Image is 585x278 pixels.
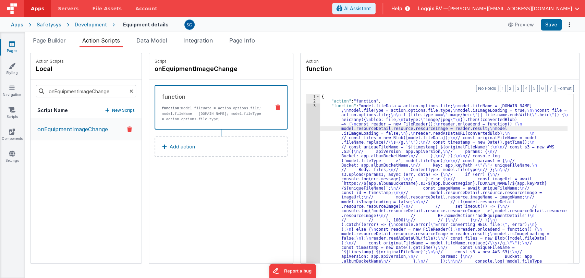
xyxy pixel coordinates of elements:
span: AI Assistant [344,5,371,12]
span: Apps [31,5,44,12]
button: 5 [531,85,538,92]
button: Save [541,19,562,31]
button: New Script [105,107,135,114]
h4: Equipment details [123,22,169,27]
p: model.fileData = action.options.file; model.fileName = [DOMAIN_NAME]; model.fileType = action.opt... [162,106,265,128]
button: Format [556,85,574,92]
span: Page Info [229,37,255,44]
span: Help [391,5,402,12]
div: Development [75,21,107,28]
h4: local [36,64,64,74]
button: 3 [515,85,522,92]
button: 2 [507,85,513,92]
strong: function: [162,106,181,110]
button: 4 [523,85,530,92]
img: 385c22c1e7ebf23f884cbf6fb2c72b80 [185,20,194,29]
button: Add action [155,136,288,157]
div: 2 [306,99,320,103]
button: No Folds [476,85,498,92]
button: AI Assistant [332,3,376,14]
span: Integration [183,37,213,44]
p: New Script [112,107,135,114]
h4: onEquipmentImageChange [155,64,257,74]
span: Data Model [136,37,167,44]
div: function [162,93,265,101]
span: Page Builder [33,37,66,44]
iframe: Marker.io feedback button [269,264,316,278]
h4: function [306,64,409,74]
button: 6 [539,85,546,92]
p: Action [306,59,574,64]
div: Apps [11,21,23,28]
button: 7 [547,85,554,92]
span: Servers [58,5,78,12]
p: Add action [170,143,195,151]
p: Action Scripts [36,59,64,64]
button: Options [564,20,574,29]
span: Loggix BV — [418,5,448,12]
p: onEquipmentImageChange [33,125,108,133]
span: File Assets [93,5,122,12]
button: Preview [504,19,538,30]
input: Search scripts [36,85,136,97]
div: Safetysys [37,21,61,28]
span: [PERSON_NAME][EMAIL_ADDRESS][DOMAIN_NAME] [448,5,572,12]
button: Loggix BV — [PERSON_NAME][EMAIL_ADDRESS][DOMAIN_NAME] [418,5,580,12]
p: Script [155,59,288,64]
button: onEquipmentImageChange [31,118,142,140]
button: 1 [500,85,505,92]
div: 1 [306,94,320,99]
span: Action Scripts [82,37,120,44]
h5: Script Name [37,107,68,114]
